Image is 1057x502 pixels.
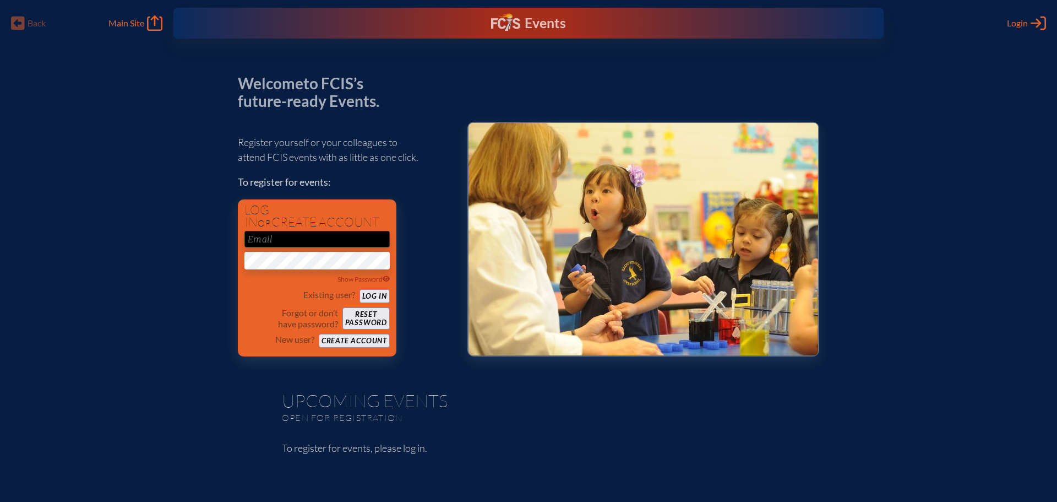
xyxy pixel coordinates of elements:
p: Welcome to FCIS’s future-ready Events. [238,75,392,110]
input: Email [244,231,390,247]
h1: Upcoming Events [282,392,775,409]
span: Main Site [108,18,144,29]
img: Events [468,123,818,355]
p: Forgot or don’t have password? [244,307,338,330]
button: Create account [319,334,390,348]
div: FCIS Events — Future ready [369,13,689,33]
a: Main Site [108,15,162,31]
p: Register yourself or your colleagues to attend FCIS events with as little as one click. [238,135,450,165]
button: Log in [359,289,390,303]
p: New user? [275,334,314,345]
p: To register for events, please log in. [282,441,775,456]
p: Existing user? [303,289,355,300]
p: Open for registration [282,412,573,423]
span: Show Password [337,275,390,283]
span: Login [1007,18,1028,29]
button: Resetpassword [342,307,390,330]
h1: Log in create account [244,204,390,229]
span: or [258,218,271,229]
p: To register for events: [238,175,450,190]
